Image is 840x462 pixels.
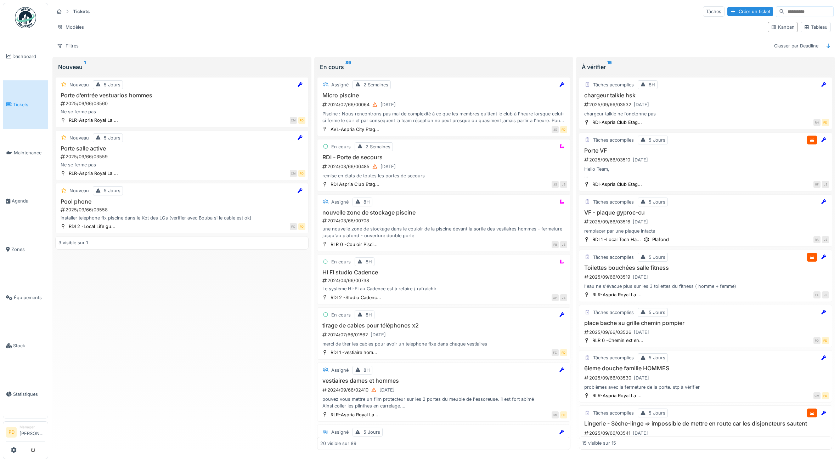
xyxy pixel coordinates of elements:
a: Tickets [3,80,48,129]
div: 2 Semaines [366,143,390,150]
div: PB [552,241,559,248]
div: 20 visible sur 89 [320,440,356,447]
div: 2025/09/66/03510 [584,155,829,164]
div: Le système Hi-Fi au Cadence est à refaire / rafraichir [320,285,567,292]
div: 2 Semaines [363,81,388,88]
div: En cours [320,63,568,71]
div: Assigné [331,429,349,435]
div: AVL-Aspria City Etag... [331,126,379,133]
div: PD [560,411,567,418]
div: Tâches accomplies [593,199,634,205]
div: PD [298,117,305,124]
div: RDI-Aspria Club Etag... [592,181,642,188]
div: CM [290,170,297,177]
div: PD [298,170,305,177]
div: CM [552,411,559,418]
span: Agenda [12,198,45,204]
a: PD Manager[PERSON_NAME] [6,424,45,441]
div: RH [813,119,821,126]
div: CM [813,392,821,399]
div: 2024/03/66/00708 [322,217,567,224]
div: pouvez vous mettre un film protecteur sur les 2 portes du meuble de l'essoreuse. il est fort abim... [320,396,567,409]
div: 5 Jours [104,135,120,141]
div: Assigné [331,367,349,373]
h3: Lingerie - Sèche-linge => impossible de mettre en route car les disjoncteurs sautent [582,420,829,427]
span: Stock [13,342,45,349]
h3: chargeur talkie hsk [582,92,829,99]
div: RLR 0 -Couloir Pisci... [331,241,378,248]
div: 8H [366,258,372,265]
div: merci de tirer les cables pour avoir un telephone fixe dans chaque vestiaires [320,341,567,347]
div: Kanban [771,24,795,30]
div: Nouveau [69,187,89,194]
div: installer telephone fix piscine dans le Kot des LGs (verifier avec Bouba si le cable est ok) [58,215,305,221]
div: Assigné [331,199,349,205]
div: JS [560,294,567,301]
li: PD [6,427,17,438]
div: JS [822,181,829,188]
h3: RDI - Porte de secours [320,154,567,161]
strong: Tickets [70,8,92,15]
div: RF [813,181,821,188]
div: XP [552,294,559,301]
div: 8H [363,199,370,205]
sup: 1 [84,63,86,71]
div: Classer par Deadline [771,41,822,51]
div: 2025/09/66/03559 [60,153,305,160]
div: Nouveau [58,63,306,71]
div: RDI 2 -Local Life gu... [69,223,115,230]
div: À vérifier [582,63,829,71]
div: une nouvelle zone de stockage dans le couloir de la piscine devant la sortie des vestiaires homme... [320,226,567,239]
div: 2025/09/66/03530 [584,373,829,382]
div: 5 Jours [363,429,380,435]
div: JS [822,291,829,298]
div: RA [813,236,821,243]
div: 5 Jours [104,81,120,88]
div: 5 Jours [649,309,665,316]
div: PD [822,337,829,344]
div: Tâches [703,6,725,17]
div: problèmes avec la fermeture de la porte. stp à vérifier [582,384,829,390]
div: [DATE] [371,331,386,338]
h3: nouvelle zone de stockage piscine [320,209,567,216]
div: 8H [649,81,655,88]
div: 5 Jours [104,187,120,194]
div: 2024/03/66/00485 [322,162,567,171]
div: 8H [366,312,372,318]
div: Tâches accomplies [593,81,634,88]
div: 15 visible sur 15 [582,440,616,447]
span: Tickets [13,101,45,108]
h3: tirage de cables pour téléphones x2 [320,322,567,329]
div: l'eau ne s'évacue plus sur les 3 toilettes du fitness ( homme + femme) [582,283,829,290]
div: 2025/09/66/03560 [60,100,305,107]
div: En cours [331,143,351,150]
div: remplacer par une plaque intacte [582,228,829,234]
div: 8H [363,367,370,373]
div: 2025/09/66/03526 [584,328,829,337]
div: JS [560,181,567,188]
a: Équipements [3,273,48,321]
div: 2024/09/66/02410 [322,386,567,394]
div: Manager [19,424,45,430]
h3: Toilettes bouchées salle fitness [582,264,829,271]
div: Piscine : Nous rencontrons pas mal de complexité à ce que les membres quittent le club à l'heure ... [320,110,567,124]
h3: Porte VF [582,147,829,154]
div: remise en états de toutes les portes de secours [320,172,567,179]
div: PD [822,119,829,126]
div: En cours [331,312,351,318]
div: En cours [331,258,351,265]
div: CM [290,117,297,124]
div: [DATE] [633,274,648,280]
img: Badge_color-CXgf-gQk.svg [15,7,36,28]
div: [DATE] [380,101,396,108]
div: RLR-Aspria Royal La ... [592,392,642,399]
div: RDI-Aspria Club Etag... [592,119,642,126]
div: 2025/09/66/03519 [584,273,829,281]
div: Filtres [54,41,82,51]
div: RLR 0 -Chemin ext en... [592,337,643,344]
div: FL [813,291,821,298]
span: Zones [11,246,45,253]
div: Tâches accomplies [593,354,634,361]
div: Tâches accomplies [593,137,634,143]
span: Statistiques [13,391,45,398]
